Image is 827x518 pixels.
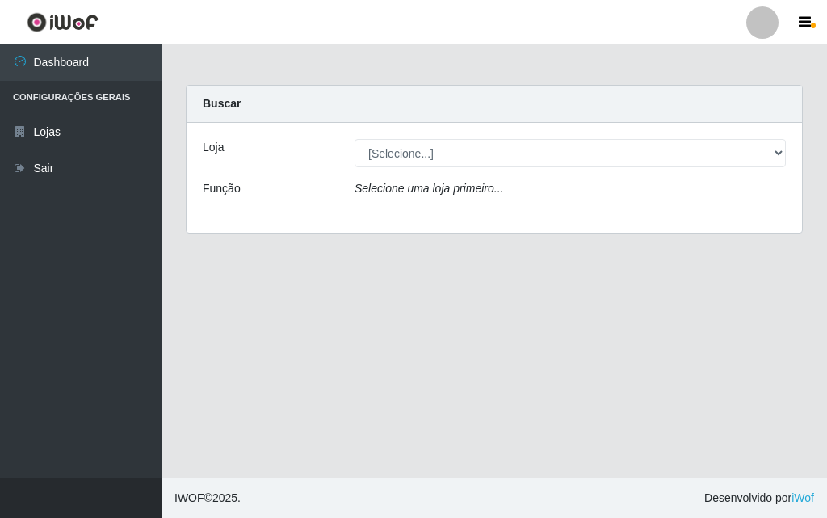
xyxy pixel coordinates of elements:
span: © 2025 . [174,490,241,507]
a: iWof [791,491,814,504]
label: Função [203,180,241,197]
i: Selecione uma loja primeiro... [355,182,503,195]
label: Loja [203,139,224,156]
span: IWOF [174,491,204,504]
img: CoreUI Logo [27,12,99,32]
span: Desenvolvido por [704,490,814,507]
strong: Buscar [203,97,241,110]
